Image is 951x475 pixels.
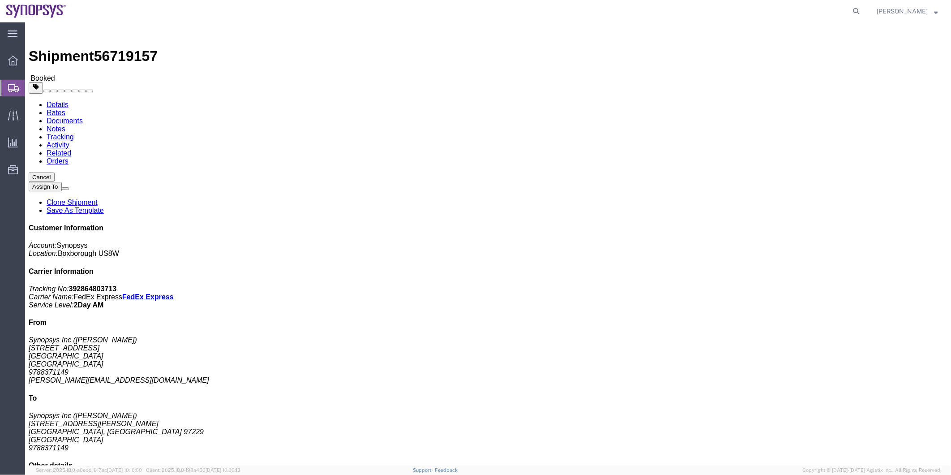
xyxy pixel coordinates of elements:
button: [PERSON_NAME] [876,6,938,17]
img: logo [6,4,66,18]
span: [DATE] 10:10:00 [107,467,142,473]
a: Feedback [435,467,458,473]
span: Kaelen O'Connor [877,6,928,16]
a: Support [413,467,435,473]
span: Server: 2025.18.0-a0edd1917ac [36,467,142,473]
span: [DATE] 10:06:13 [206,467,240,473]
iframe: FS Legacy Container [25,22,951,466]
span: Copyright © [DATE]-[DATE] Agistix Inc., All Rights Reserved [802,466,940,474]
span: Client: 2025.18.0-198a450 [146,467,240,473]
